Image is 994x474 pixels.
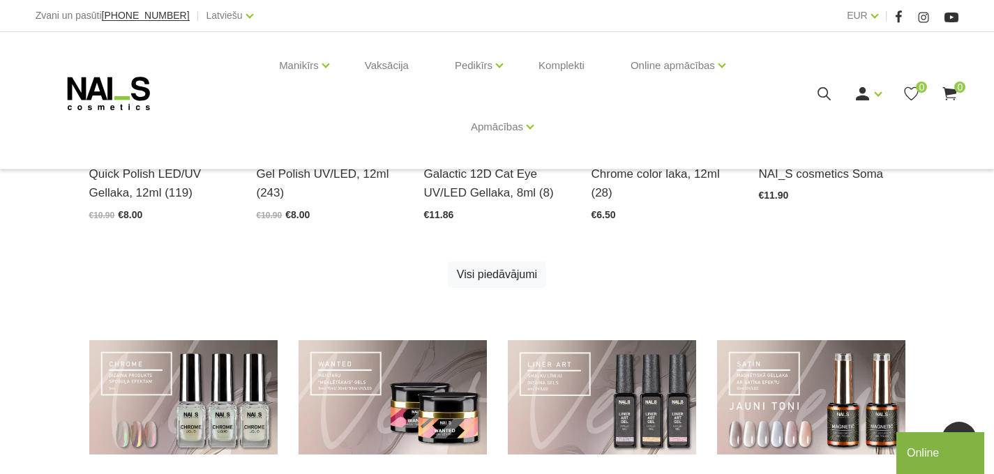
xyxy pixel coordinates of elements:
[759,165,905,183] a: NAI_S cosmetics Soma
[448,261,546,288] a: Visi piedāvājumi
[527,32,596,99] a: Komplekti
[279,38,319,93] a: Manikīrs
[759,190,789,201] span: €11.90
[354,32,420,99] a: Vaksācija
[257,211,283,220] span: €10.90
[89,165,236,202] a: Quick Polish LED/UV Gellaka, 12ml (119)
[197,7,199,24] span: |
[102,10,190,21] a: [PHONE_NUMBER]
[455,38,492,93] a: Pedikīrs
[941,85,958,102] a: 0
[592,165,738,202] a: Chrome color laka, 12ml (28)
[592,209,616,220] span: €6.50
[257,165,403,202] a: Gel Polish UV/LED, 12ml (243)
[36,7,190,24] div: Zvani un pasūti
[847,7,868,24] a: EUR
[89,211,115,220] span: €10.90
[206,7,243,24] a: Latviešu
[285,209,310,220] span: €8.00
[424,209,454,220] span: €11.86
[471,99,523,155] a: Apmācības
[896,429,987,474] iframe: chat widget
[885,7,888,24] span: |
[954,82,965,93] span: 0
[631,38,715,93] a: Online apmācības
[118,209,142,220] span: €8.00
[916,82,927,93] span: 0
[424,165,571,202] a: Galactic 12D Cat Eye UV/LED Gellaka, 8ml (8)
[903,85,920,102] a: 0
